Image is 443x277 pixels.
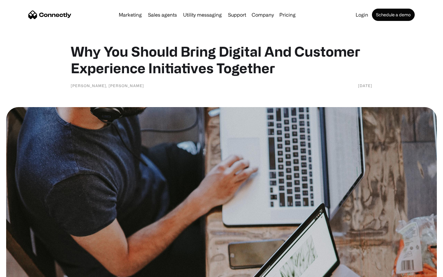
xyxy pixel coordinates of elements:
[252,10,274,19] div: Company
[225,12,249,17] a: Support
[181,12,224,17] a: Utility messaging
[6,266,37,275] aside: Language selected: English
[358,82,372,89] div: [DATE]
[71,43,372,76] h1: Why You Should Bring Digital And Customer Experience Initiatives Together
[116,12,144,17] a: Marketing
[353,12,371,17] a: Login
[372,9,415,21] a: Schedule a demo
[146,12,179,17] a: Sales agents
[277,12,298,17] a: Pricing
[71,82,144,89] div: [PERSON_NAME], [PERSON_NAME]
[12,266,37,275] ul: Language list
